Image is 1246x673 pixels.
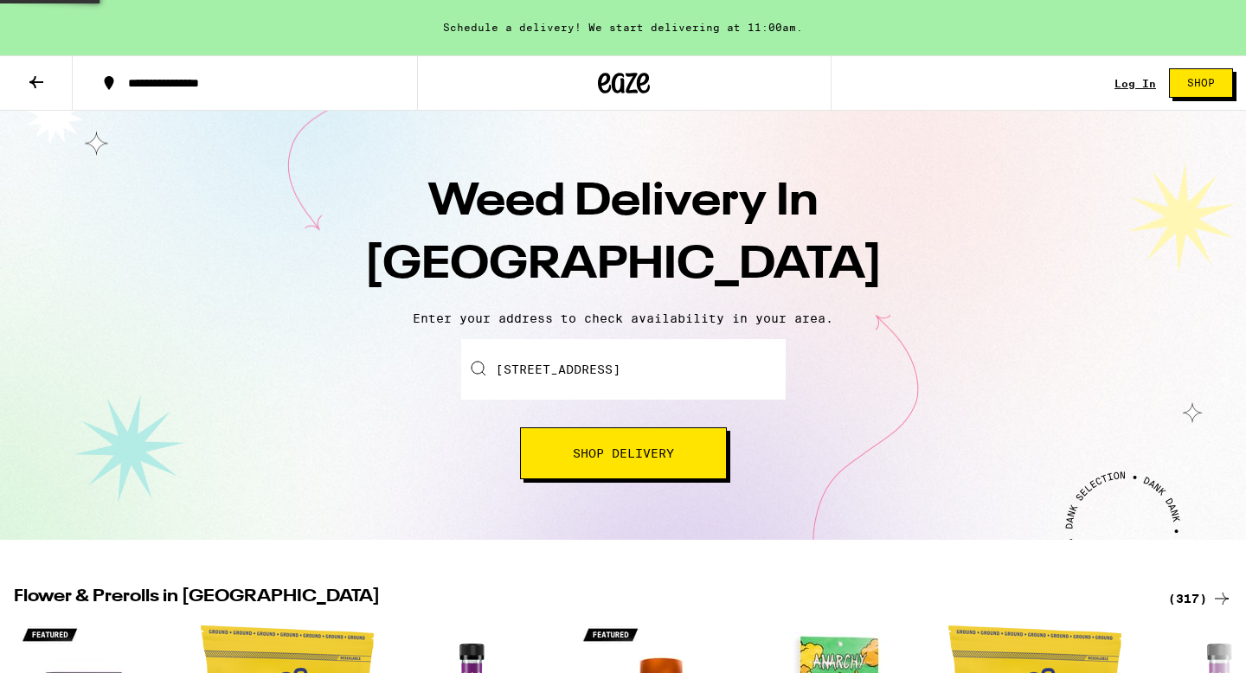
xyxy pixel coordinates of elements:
button: Shop Delivery [520,427,727,479]
p: Enter your address to check availability in your area. [17,311,1229,325]
span: Shop Delivery [573,447,674,459]
h2: Flower & Prerolls in [GEOGRAPHIC_DATA] [14,588,1147,609]
a: Log In [1114,78,1156,89]
input: Enter your delivery address [461,339,786,400]
span: Hi. Need any help? [10,12,125,26]
a: Shop [1156,68,1246,98]
span: [GEOGRAPHIC_DATA] [364,243,883,288]
a: (317) [1168,588,1232,609]
button: Shop [1169,68,1233,98]
h1: Weed Delivery In [320,171,926,298]
span: Shop [1187,78,1215,88]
